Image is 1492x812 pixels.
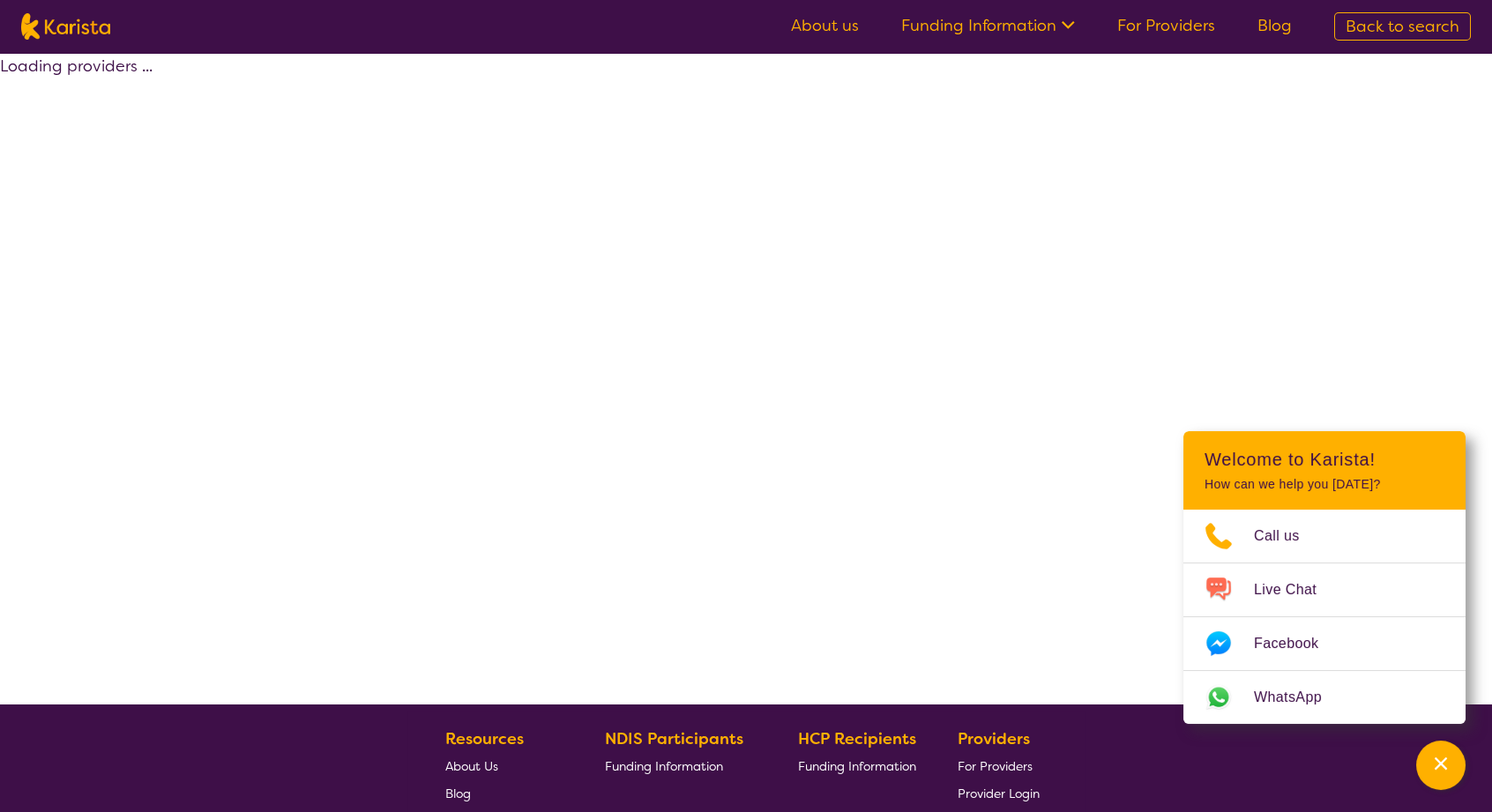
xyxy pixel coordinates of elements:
ul: Choose channel [1183,510,1466,724]
a: Web link opens in a new tab. [1183,671,1466,724]
b: HCP Recipients [798,728,916,749]
span: Back to search [1346,16,1459,37]
a: For Providers [958,752,1040,779]
span: About Us [445,758,498,774]
h2: Welcome to Karista! [1205,449,1444,470]
span: WhatsApp [1254,684,1343,711]
span: For Providers [958,758,1033,774]
span: Funding Information [798,758,916,774]
a: Back to search [1334,12,1471,41]
a: Funding Information [901,15,1075,36]
span: Funding Information [605,758,723,774]
span: Facebook [1254,630,1339,657]
b: Providers [958,728,1030,749]
div: Channel Menu [1183,431,1466,724]
a: Funding Information [798,752,916,779]
b: Resources [445,728,524,749]
span: Live Chat [1254,577,1338,603]
a: About Us [445,752,563,779]
a: About us [791,15,859,36]
a: Blog [1257,15,1292,36]
a: Blog [445,779,563,807]
span: Blog [445,786,471,801]
img: Karista logo [21,13,110,40]
p: How can we help you [DATE]? [1205,477,1444,492]
a: For Providers [1117,15,1215,36]
a: Funding Information [605,752,757,779]
span: Provider Login [958,786,1040,801]
a: Provider Login [958,779,1040,807]
span: Call us [1254,523,1321,549]
button: Channel Menu [1416,741,1466,790]
b: NDIS Participants [605,728,743,749]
